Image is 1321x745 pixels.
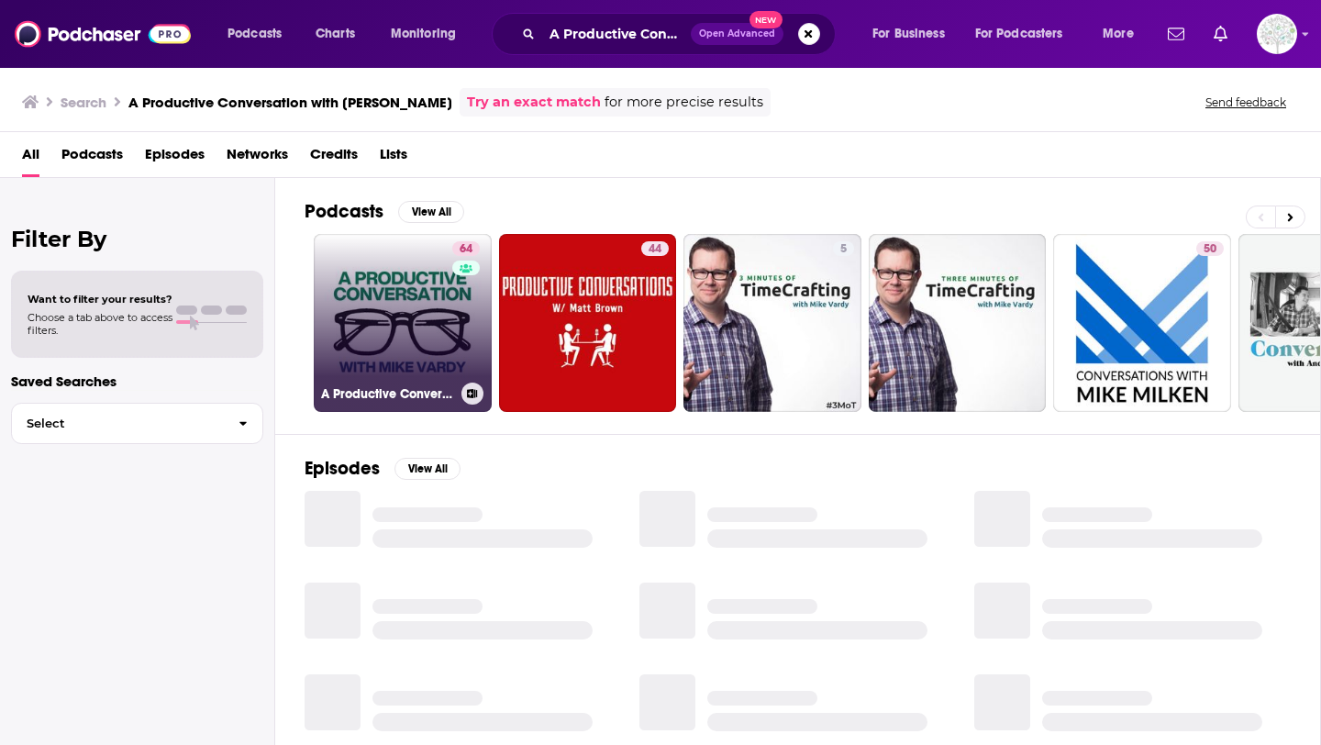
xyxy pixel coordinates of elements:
[1053,234,1231,412] a: 50
[605,92,763,113] span: for more precise results
[11,403,263,444] button: Select
[305,200,464,223] a: PodcastsView All
[304,19,366,49] a: Charts
[460,240,472,259] span: 64
[683,234,861,412] a: 5
[61,94,106,111] h3: Search
[840,240,847,259] span: 5
[394,458,461,480] button: View All
[860,19,968,49] button: open menu
[227,139,288,177] a: Networks
[699,29,775,39] span: Open Advanced
[509,13,853,55] div: Search podcasts, credits, & more...
[378,19,480,49] button: open menu
[1196,241,1224,256] a: 50
[649,240,661,259] span: 44
[11,372,263,390] p: Saved Searches
[145,139,205,177] a: Episodes
[22,139,39,177] a: All
[391,21,456,47] span: Monitoring
[305,457,380,480] h2: Episodes
[452,241,480,256] a: 64
[321,386,454,402] h3: A Productive Conversation
[542,19,691,49] input: Search podcasts, credits, & more...
[398,201,464,223] button: View All
[1200,95,1292,110] button: Send feedback
[28,311,172,337] span: Choose a tab above to access filters.
[963,19,1090,49] button: open menu
[1090,19,1157,49] button: open menu
[833,241,854,256] a: 5
[15,17,191,51] img: Podchaser - Follow, Share and Rate Podcasts
[128,94,452,111] h3: A Productive Conversation with [PERSON_NAME]
[28,293,172,306] span: Want to filter your results?
[1257,14,1297,54] img: User Profile
[467,92,601,113] a: Try an exact match
[1204,240,1216,259] span: 50
[1257,14,1297,54] button: Show profile menu
[11,226,263,252] h2: Filter By
[1257,14,1297,54] span: Logged in as WunderTanya
[872,21,945,47] span: For Business
[499,234,677,412] a: 44
[641,241,669,256] a: 44
[1206,18,1235,50] a: Show notifications dropdown
[316,21,355,47] span: Charts
[975,21,1063,47] span: For Podcasters
[215,19,305,49] button: open menu
[305,200,383,223] h2: Podcasts
[749,11,783,28] span: New
[310,139,358,177] a: Credits
[314,234,492,412] a: 64A Productive Conversation
[1103,21,1134,47] span: More
[691,23,783,45] button: Open AdvancedNew
[61,139,123,177] a: Podcasts
[228,21,282,47] span: Podcasts
[12,417,224,429] span: Select
[305,457,461,480] a: EpisodesView All
[1160,18,1192,50] a: Show notifications dropdown
[380,139,407,177] a: Lists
